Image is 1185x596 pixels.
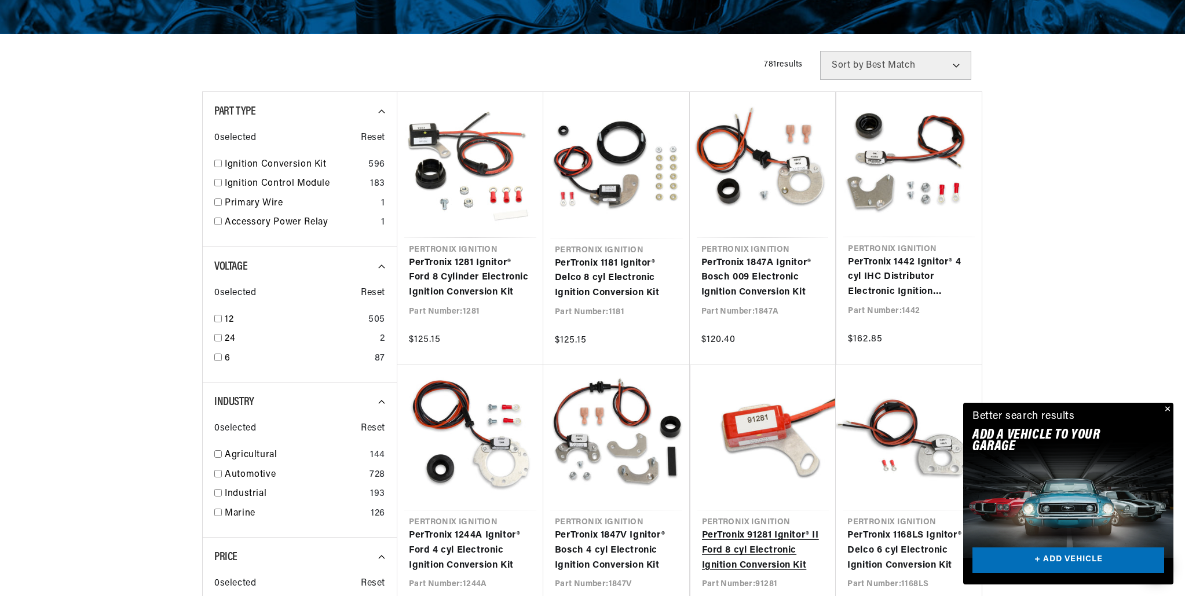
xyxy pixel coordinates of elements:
span: 0 selected [214,421,256,436]
span: 0 selected [214,131,256,146]
a: PerTronix 1168LS Ignitor® Delco 6 cyl Electronic Ignition Conversion Kit [847,528,970,573]
select: Sort by [820,51,971,80]
div: 596 [368,157,385,172]
span: Sort by [832,61,864,70]
span: Voltage [214,261,247,273]
a: 24 [225,332,375,347]
a: PerTronix 1244A Ignitor® Ford 4 cyl Electronic Ignition Conversion Kit [409,528,532,573]
a: Accessory Power Relay [225,215,376,230]
a: PerTronix 1847V Ignitor® Bosch 4 cyl Electronic Ignition Conversion Kit [555,528,678,573]
span: Reset [361,286,385,301]
a: PerTronix 1847A Ignitor® Bosch 009 Electronic Ignition Conversion Kit [701,256,824,300]
span: Part Type [214,106,255,117]
span: 0 selected [214,286,256,301]
a: Agricultural [225,448,365,463]
div: 505 [368,312,385,328]
a: Automotive [225,468,365,483]
a: Industrial [225,487,365,502]
a: + ADD VEHICLE [972,547,1164,573]
div: 144 [370,448,385,463]
h2: Add A VEHICLE to your garage [972,429,1135,453]
div: 728 [370,468,385,483]
div: 193 [370,487,385,502]
a: Ignition Conversion Kit [225,157,364,172]
a: PerTronix 1181 Ignitor® Delco 8 cyl Electronic Ignition Conversion Kit [555,256,678,301]
span: 781 results [764,60,803,69]
span: Reset [361,576,385,591]
div: Better search results [972,409,1075,425]
a: 6 [225,351,370,366]
span: Price [214,551,237,563]
a: Ignition Control Module [225,176,365,192]
div: 1 [381,215,385,230]
a: PerTronix 1442 Ignitor® 4 cyl IHC Distributor Electronic Ignition Conversion Kit [848,255,970,300]
div: 126 [371,506,385,521]
span: 0 selected [214,576,256,591]
span: Reset [361,131,385,146]
a: Marine [225,506,366,521]
span: Reset [361,421,385,436]
span: Industry [214,396,254,408]
div: 1 [381,196,385,211]
a: PerTronix 1281 Ignitor® Ford 8 Cylinder Electronic Ignition Conversion Kit [409,256,532,300]
a: 12 [225,312,364,328]
div: 87 [375,351,385,366]
button: Close [1160,403,1173,417]
a: PerTronix 91281 Ignitor® II Ford 8 cyl Electronic Ignition Conversion Kit [702,528,825,573]
div: 183 [370,176,385,192]
div: 2 [380,332,385,347]
a: Primary Wire [225,196,376,211]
